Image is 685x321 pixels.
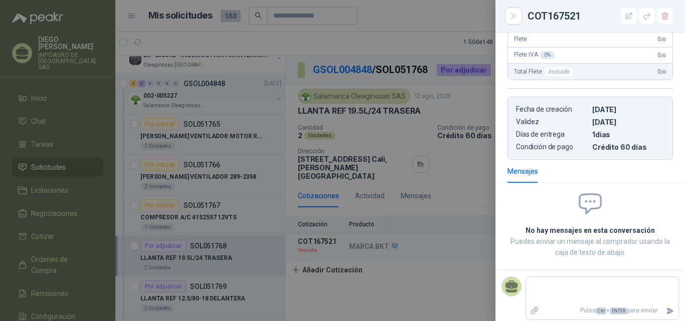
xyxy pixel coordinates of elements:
p: 1 dias [592,130,664,139]
p: Fecha de creación [516,105,588,114]
div: COT167521 [528,8,673,24]
span: ENTER [610,307,627,314]
p: [DATE] [592,105,664,114]
div: Incluido [544,66,574,78]
span: Total Flete [514,66,576,78]
h2: No hay mensajes en esta conversación [507,225,673,236]
span: Flete [514,36,527,43]
span: ,00 [660,37,666,42]
label: Adjuntar archivos [526,302,543,319]
span: 0 [657,52,666,59]
span: ,00 [660,69,666,75]
span: 0 [657,36,666,43]
p: Validez [516,118,588,126]
span: ,00 [660,53,666,58]
button: Close [507,10,520,22]
div: Mensajes [507,166,538,177]
span: 0 [657,68,666,75]
p: Puedes enviar un mensaje al comprador usando la caja de texto de abajo. [507,236,673,258]
p: Crédito 60 días [592,143,664,151]
span: Ctrl [596,307,606,314]
p: Pulsa + para enviar [543,302,662,319]
button: Enviar [662,302,678,319]
p: Condición de pago [516,143,588,151]
p: Días de entrega [516,130,588,139]
span: Flete IVA [514,51,555,59]
div: 0 % [540,51,555,59]
p: [DATE] [592,118,664,126]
